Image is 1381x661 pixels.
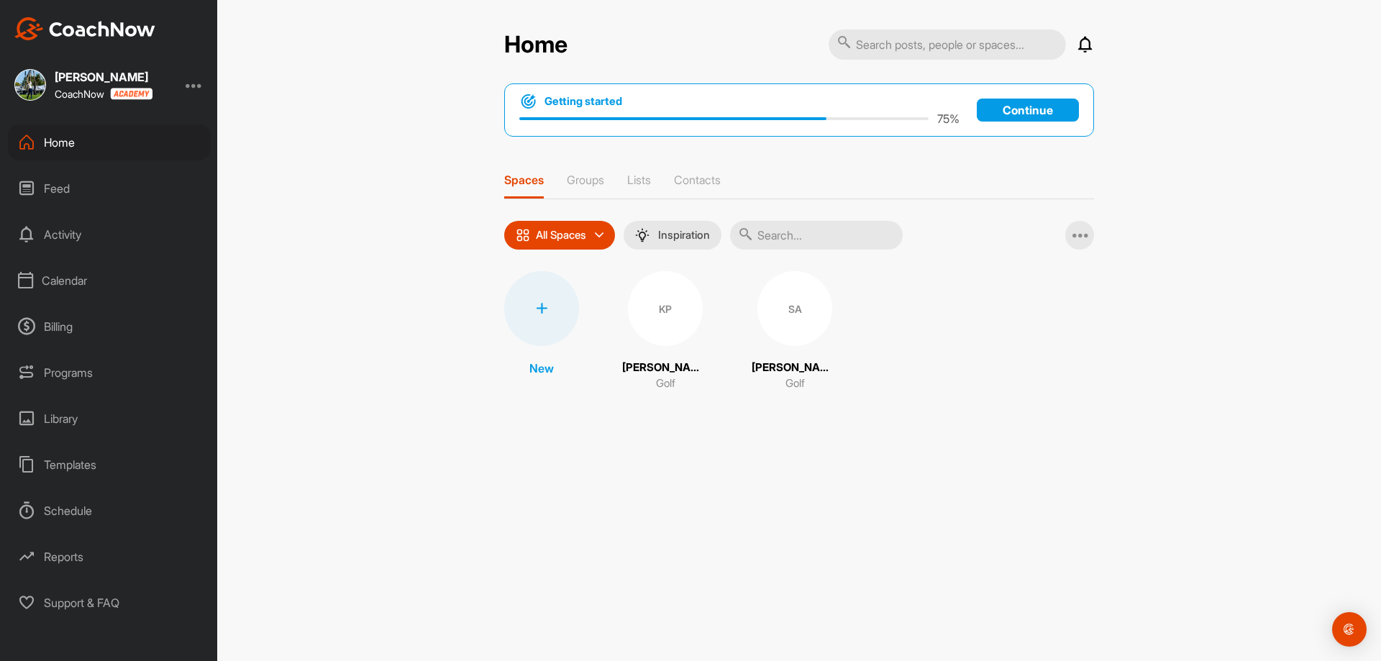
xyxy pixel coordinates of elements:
[752,271,838,392] a: SA[PERSON_NAME]Golf
[674,173,721,187] p: Contacts
[8,447,211,483] div: Templates
[656,375,675,392] p: Golf
[55,71,152,83] div: [PERSON_NAME]
[14,69,46,101] img: square_7a868669fcd69b1da161f6d1a2812510.jpg
[622,360,708,376] p: [PERSON_NAME]
[8,263,211,298] div: Calendar
[829,29,1066,60] input: Search posts, people or spaces...
[8,401,211,437] div: Library
[8,493,211,529] div: Schedule
[504,173,544,187] p: Spaces
[8,309,211,345] div: Billing
[635,228,650,242] img: menuIcon
[536,229,586,241] p: All Spaces
[529,360,554,377] p: New
[8,170,211,206] div: Feed
[658,229,710,241] p: Inspiration
[516,228,530,242] img: icon
[730,221,903,250] input: Search...
[757,271,832,346] div: SA
[8,539,211,575] div: Reports
[504,31,568,59] h2: Home
[1332,612,1367,647] div: Open Intercom Messenger
[785,375,805,392] p: Golf
[519,93,537,110] img: bullseye
[14,17,155,40] img: CoachNow
[977,99,1079,122] a: Continue
[627,173,651,187] p: Lists
[8,216,211,252] div: Activity
[544,94,622,109] h1: Getting started
[8,585,211,621] div: Support & FAQ
[567,173,604,187] p: Groups
[937,110,960,127] p: 75 %
[752,360,838,376] p: [PERSON_NAME]
[110,88,152,100] img: CoachNow acadmey
[8,355,211,391] div: Programs
[8,124,211,160] div: Home
[628,271,703,346] div: KP
[622,271,708,392] a: KP[PERSON_NAME]Golf
[55,88,152,100] div: CoachNow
